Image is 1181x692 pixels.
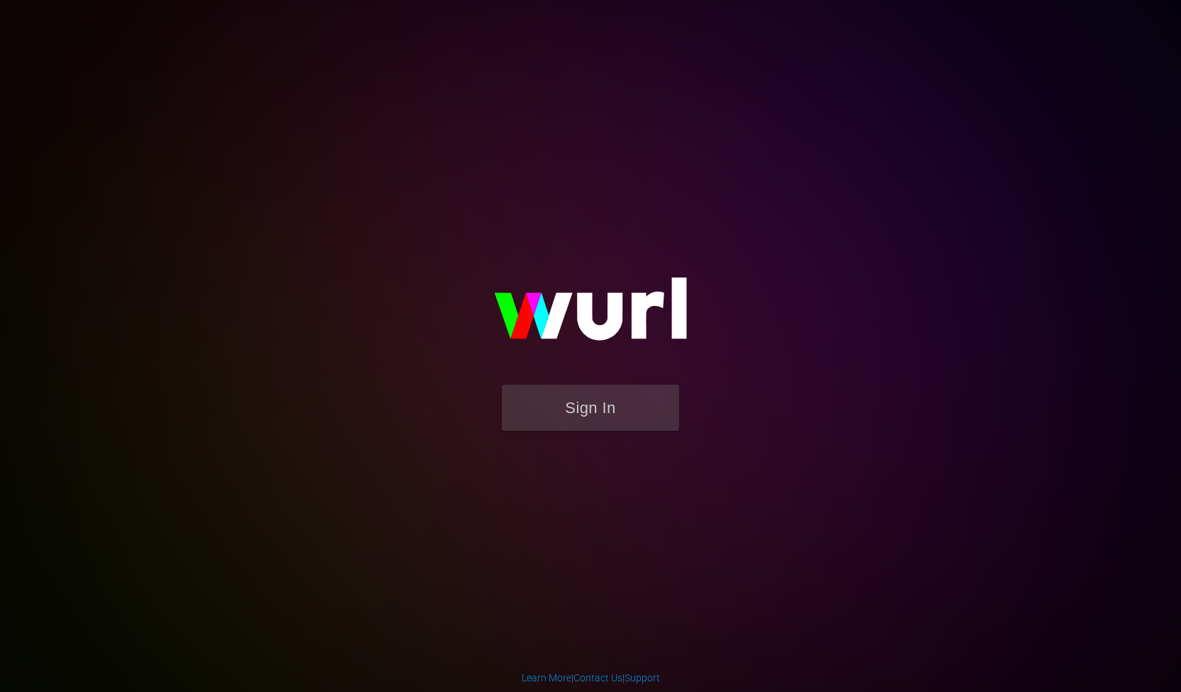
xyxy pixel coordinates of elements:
a: Contact Us [573,672,622,683]
a: Support [625,672,660,683]
img: wurl-logo-on-black-223613ac3d8ba8fe6dc639794a292ebdb59501304c7dfd60c99c58986ef67473.svg [449,247,732,385]
a: Learn More [522,672,571,683]
div: | | [522,671,660,685]
button: Sign In [502,385,679,431]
